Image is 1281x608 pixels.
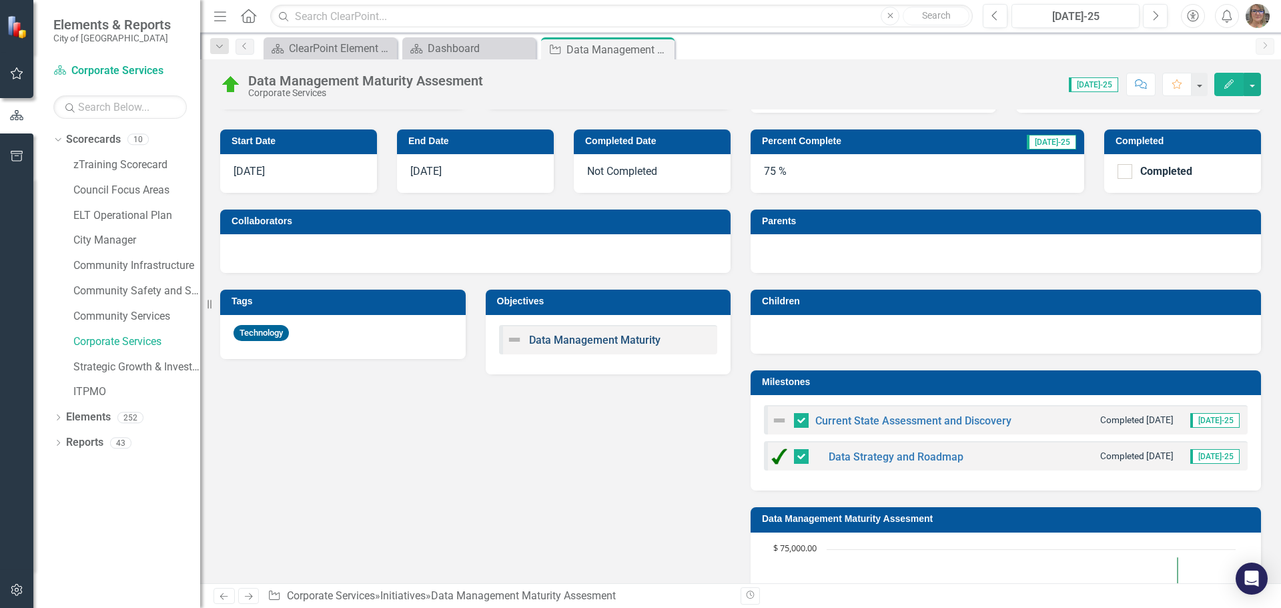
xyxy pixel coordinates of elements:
[771,412,787,428] img: Not Defined
[497,296,725,306] h3: Objectives
[1190,413,1240,428] span: [DATE]-25
[66,435,103,450] a: Reports
[773,581,817,593] text: $ 50,000.00
[506,332,522,348] img: Not Defined
[234,165,265,178] span: [DATE]
[751,154,1084,193] div: 75 %
[66,132,121,147] a: Scorecards
[428,40,532,57] div: Dashboard
[773,542,817,554] text: $ 75,000.00
[53,17,171,33] span: Elements & Reports
[66,410,111,425] a: Elements
[771,448,787,465] img: Completed
[762,296,1254,306] h3: Children
[73,258,200,274] a: Community Infrastructure
[762,136,955,146] h3: Percent Complete
[289,40,394,57] div: ClearPoint Element Definitions
[232,216,724,226] h3: Collaborators
[234,325,289,342] span: Technology
[410,165,442,178] span: [DATE]
[431,589,616,602] div: Data Management Maturity Assesment
[408,136,547,146] h3: End Date
[762,216,1254,226] h3: Parents
[270,5,973,28] input: Search ClearPoint...
[73,183,200,198] a: Council Focus Areas
[762,514,1254,524] h3: Data Management Maturity Assesment
[903,7,969,25] button: Search
[6,15,30,39] img: ClearPoint Strategy
[248,88,483,98] div: Corporate Services
[117,412,143,423] div: 252
[53,63,187,79] a: Corporate Services
[1069,77,1118,92] span: [DATE]-25
[406,40,532,57] a: Dashboard
[73,233,200,248] a: City Manager
[1027,135,1076,149] span: [DATE]-25
[1236,563,1268,595] div: Open Intercom Messenger
[1100,414,1174,426] small: Completed [DATE]
[127,134,149,145] div: 10
[829,450,963,463] a: Data Strategy and Roadmap
[73,334,200,350] a: Corporate Services
[380,589,426,602] a: Initiatives
[1246,4,1270,28] img: Rosaline Wood
[73,384,200,400] a: ITPMO
[267,40,394,57] a: ClearPoint Element Definitions
[1116,136,1254,146] h3: Completed
[1100,450,1174,463] small: Completed [DATE]
[73,158,200,173] a: zTraining Scorecard
[529,334,661,346] a: Data Management Maturity
[232,136,370,146] h3: Start Date
[815,414,1011,427] a: Current State Assessment and Discovery
[922,10,951,21] span: Search
[268,589,731,604] div: » »
[1011,4,1140,28] button: [DATE]-25
[73,309,200,324] a: Community Services
[73,284,200,299] a: Community Safety and Social Services
[110,437,131,448] div: 43
[1190,449,1240,464] span: [DATE]-25
[566,41,671,58] div: Data Management Maturity Assesment
[1016,9,1135,25] div: [DATE]-25
[762,377,1254,387] h3: Milestones
[53,95,187,119] input: Search Below...
[53,33,171,43] small: City of [GEOGRAPHIC_DATA]
[287,589,375,602] a: Corporate Services
[73,208,200,224] a: ELT Operational Plan
[574,154,731,193] div: Not Completed
[232,296,459,306] h3: Tags
[585,136,724,146] h3: Completed Date
[73,360,200,375] a: Strategic Growth & Investment
[220,74,242,95] img: On Target
[248,73,483,88] div: Data Management Maturity Assesment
